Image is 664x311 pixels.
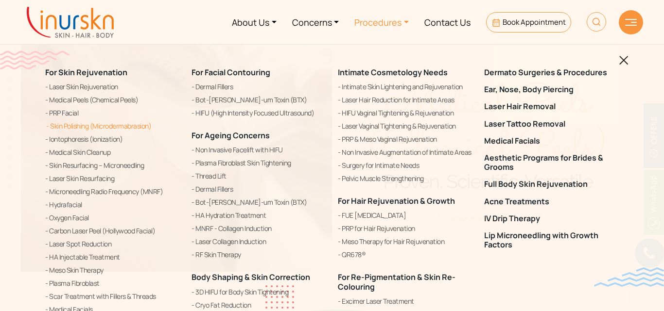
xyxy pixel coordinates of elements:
[192,299,326,311] a: Cryo Fat Reduction
[338,295,472,307] a: Excimer Laser Treatment
[192,107,326,119] a: HIFU (High Intensity Focused Ultrasound)
[45,238,180,250] a: Laser Spot Reduction
[484,180,619,189] a: Full Body Skin Rejuvenation
[45,264,180,276] a: Meso Skin Therapy
[484,102,619,111] a: Laser Hair Removal
[625,19,637,26] img: hamLine.svg
[45,133,180,145] a: Iontophoresis (Ionization)
[484,136,619,146] a: Medical Facials
[192,144,326,156] a: Non Invasive Facelift with HIFU
[338,223,472,234] a: PRP for Hair Rejuvenation
[594,267,664,287] img: bluewave
[45,160,180,171] a: Skin Resurfacing – Microneedling
[484,68,619,77] a: Dermato Surgeries & Procedures
[192,196,326,208] a: Bot-[PERSON_NAME]-um Toxin (BTX)
[484,214,619,223] a: IV Drip Therapy
[484,231,619,249] a: Lip Microneedling with Growth Factors
[192,286,326,298] a: 3D HIFU for Body Skin Tightening
[338,249,472,261] a: QR678®
[619,56,629,65] img: blackclosed
[45,251,180,263] a: HA Injectable Treatment
[347,4,417,40] a: Procedures
[192,170,326,182] a: Thread Lift
[192,236,326,247] a: Laser Collagen Induction
[338,120,472,132] a: Laser Vaginal Tightening & Rejuvenation
[192,183,326,195] a: Dermal Fillers
[338,236,472,247] a: Meso Therapy for Hair Rejuvenation
[192,272,310,282] a: Body Shaping & Skin Correction
[192,210,326,221] a: HA Hydration Treatment
[45,147,180,158] a: Medical Skin Cleanup
[192,81,326,93] a: Dermal Fillers
[192,130,270,141] a: For Ageing Concerns
[338,133,472,145] a: PRP & Meso Vaginal Rejuvenation
[338,160,472,171] a: Surgery for Intimate Needs
[192,94,326,106] a: Bot-[PERSON_NAME]-um Toxin (BTX)
[45,107,180,119] a: PRP Facial
[484,153,619,172] a: Aesthetic Programs for Brides & Grooms
[45,199,180,211] a: Hydrafacial
[486,12,571,33] a: Book Appointment
[192,157,326,169] a: Plasma Fibroblast Skin Tightening
[45,212,180,224] a: Oxygen Facial
[587,12,606,32] img: HeaderSearch
[45,173,180,184] a: Laser Skin Resurfacing
[338,81,472,93] a: Intimate Skin Lightening and Rejuvenation
[192,67,270,78] a: For Facial Contouring
[338,196,455,206] a: For Hair Rejuvenation & Growth
[45,291,180,302] a: Scar Treatment with Fillers & Threads
[338,107,472,119] a: HIFU Vaginal Tightening & Rejuvenation
[284,4,347,40] a: Concerns
[45,278,180,289] a: Plasma Fibroblast
[484,119,619,129] a: Laser Tattoo Removal
[417,4,478,40] a: Contact Us
[338,94,472,106] a: Laser Hair Reduction for Intimate Areas
[45,225,180,237] a: Carbon Laser Peel (Hollywood Facial)
[192,249,326,261] a: RF Skin Therapy
[45,186,180,197] a: Microneedling Radio Frequency (MNRF)
[484,85,619,94] a: Ear, Nose, Body Piercing
[192,223,326,234] a: MNRF - Collagen Induction
[338,67,448,78] a: Intimate Cosmetology Needs
[338,210,472,221] a: FUE [MEDICAL_DATA]
[45,67,127,78] a: For Skin Rejuvenation
[45,120,180,132] a: Skin Polishing (Microdermabrasion)
[45,94,180,106] a: Medical Peels (Chemical Peels)
[338,147,472,158] a: Non Invasive Augmentation of Intimate Areas
[27,7,114,38] img: inurskn-logo
[503,17,566,27] span: Book Appointment
[224,4,284,40] a: About Us
[338,272,455,292] a: For Re-Pigmentation & Skin Re-Colouring
[338,173,472,184] a: Pelvic Muscle Strengthening
[45,81,180,93] a: Laser Skin Rejuvenation
[484,197,619,206] a: Acne Treatments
